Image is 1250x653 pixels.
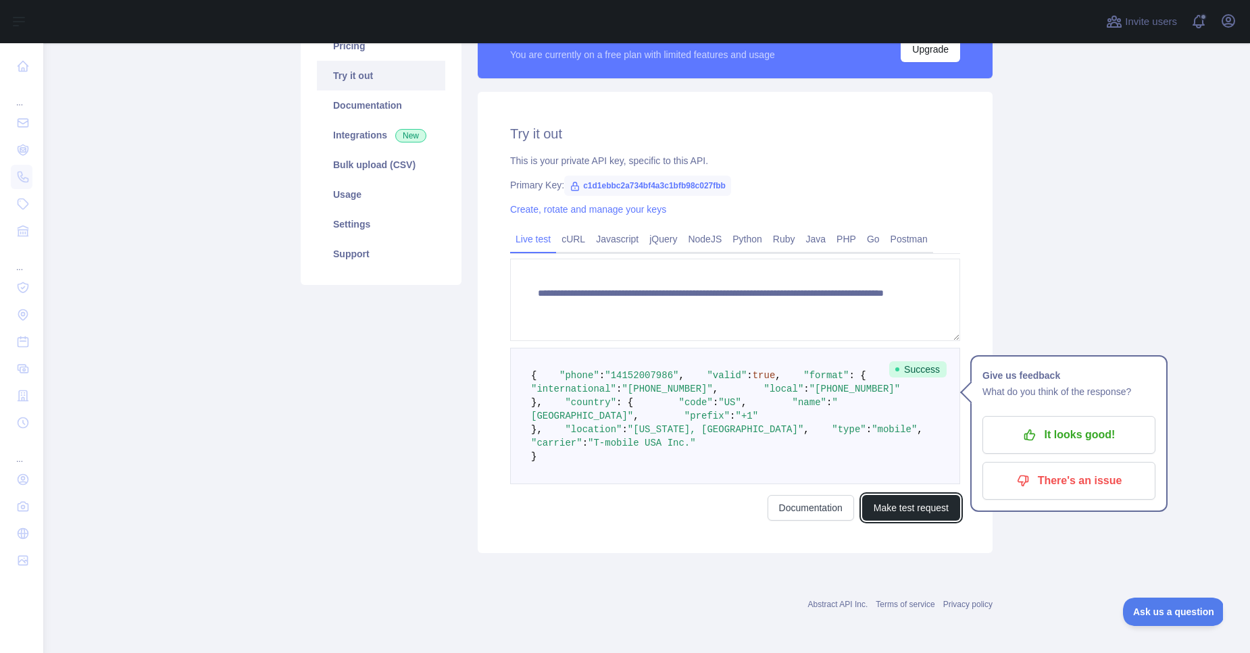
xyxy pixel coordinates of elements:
[803,424,809,435] span: ,
[943,600,993,609] a: Privacy policy
[713,397,718,408] span: :
[531,397,543,408] span: },
[1125,14,1177,30] span: Invite users
[753,370,776,381] span: true
[678,370,684,381] span: ,
[741,397,747,408] span: ,
[317,61,445,90] a: Try it out
[644,228,682,250] a: jQuery
[395,129,426,142] span: New
[556,228,591,250] a: cURL
[11,81,32,108] div: ...
[889,361,947,377] span: Success
[588,438,696,448] span: "T-mobile USA Inc."
[510,228,556,250] a: Live test
[707,370,747,381] span: "valid"
[832,424,866,435] span: "type"
[917,424,922,435] span: ,
[982,384,1155,400] p: What do you think of the response?
[849,370,866,381] span: : {
[735,411,758,421] span: "+1"
[531,384,616,394] span: "international"
[565,397,616,408] span: "country"
[713,384,718,394] span: ,
[808,600,868,609] a: Abstract API Inc.
[11,438,32,465] div: ...
[862,495,960,521] button: Make test request
[317,31,445,61] a: Pricing
[727,228,768,250] a: Python
[768,495,854,521] a: Documentation
[510,154,960,167] div: This is your private API key, specific to this API.
[1103,11,1180,32] button: Invite users
[831,228,861,250] a: PHP
[591,228,644,250] a: Javascript
[628,424,803,435] span: "[US_STATE], [GEOGRAPHIC_DATA]"
[684,411,730,421] span: "prefix"
[11,246,32,273] div: ...
[616,397,633,408] span: : {
[317,239,445,269] a: Support
[510,204,666,215] a: Create, rotate and manage your keys
[531,438,582,448] span: "carrier"
[803,384,809,394] span: :
[531,451,536,462] span: }
[872,424,917,435] span: "mobile"
[317,180,445,209] a: Usage
[622,384,712,394] span: "[PHONE_NUMBER]"
[730,411,735,421] span: :
[793,397,826,408] span: "name"
[531,424,543,435] span: },
[616,384,622,394] span: :
[682,228,727,250] a: NodeJS
[565,424,622,435] span: "location"
[901,36,960,62] button: Upgrade
[718,397,741,408] span: "US"
[885,228,933,250] a: Postman
[809,384,900,394] span: "[PHONE_NUMBER]"
[876,600,934,609] a: Terms of service
[559,370,599,381] span: "phone"
[317,90,445,120] a: Documentation
[582,438,588,448] span: :
[801,228,832,250] a: Java
[775,370,780,381] span: ,
[1123,598,1223,626] iframe: Toggle Customer Support
[605,370,678,381] span: "14152007986"
[510,124,960,143] h2: Try it out
[803,370,849,381] span: "format"
[747,370,752,381] span: :
[564,176,731,196] span: c1d1ebbc2a734bf4a3c1bfb98c027fbb
[531,370,536,381] span: {
[866,424,872,435] span: :
[622,424,627,435] span: :
[678,397,712,408] span: "code"
[768,228,801,250] a: Ruby
[510,48,775,61] div: You are currently on a free plan with limited features and usage
[764,384,803,394] span: "local"
[826,397,832,408] span: :
[317,150,445,180] a: Bulk upload (CSV)
[599,370,605,381] span: :
[317,209,445,239] a: Settings
[317,120,445,150] a: Integrations New
[982,367,1155,384] h1: Give us feedback
[633,411,639,421] span: ,
[861,228,885,250] a: Go
[510,178,960,192] div: Primary Key:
